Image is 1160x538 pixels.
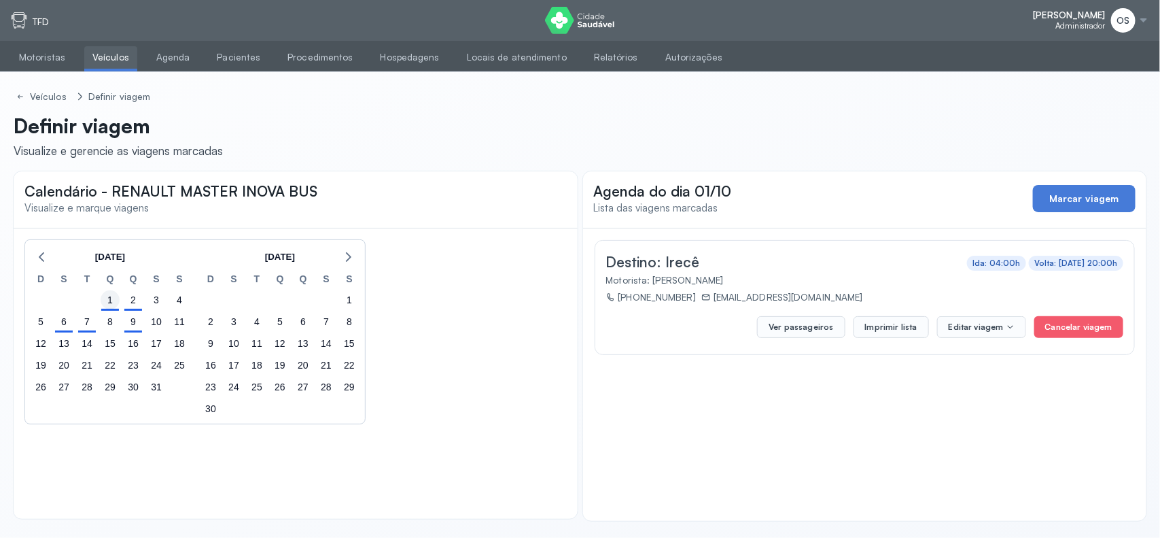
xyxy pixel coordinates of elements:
[606,291,696,303] div: [PHONE_NUMBER]
[168,271,191,289] div: S
[199,271,222,289] div: D
[101,312,120,331] div: quarta-feira, 8 de out. de 2025
[201,356,220,375] div: domingo, 16 de nov. de 2025
[147,356,166,375] div: sexta-feira, 24 de out. de 2025
[29,271,52,289] div: D
[147,334,166,353] div: sexta-feira, 17 de out. de 2025
[372,46,448,69] a: Hospedagens
[31,377,50,397] div: domingo, 26 de out. de 2025
[101,334,120,353] div: quarta-feira, 15 de out. de 2025
[260,247,300,267] button: [DATE]
[170,356,189,375] div: sábado, 25 de out. de 2025
[145,271,168,289] div: S
[937,316,1026,338] button: Editar viagem
[701,291,863,303] div: [EMAIL_ADDRESS][DOMAIN_NAME]
[972,258,1021,268] div: Ida: 04:00h
[294,377,313,397] div: quinta-feira, 27 de nov. de 2025
[99,271,122,289] div: Q
[101,377,120,397] div: quarta-feira, 29 de out. de 2025
[317,334,336,353] div: sexta-feira, 14 de nov. de 2025
[224,334,243,353] div: segunda-feira, 10 de nov. de 2025
[54,312,73,331] div: segunda-feira, 6 de out. de 2025
[14,88,72,105] a: Veículos
[148,46,198,69] a: Agenda
[147,312,166,331] div: sexta-feira, 10 de out. de 2025
[11,12,27,29] img: tfd.svg
[11,46,73,69] a: Motoristas
[294,312,313,331] div: quinta-feira, 6 de nov. de 2025
[124,312,143,331] div: quinta-feira, 9 de out. de 2025
[54,377,73,397] div: segunda-feira, 27 de out. de 2025
[247,356,266,375] div: terça-feira, 18 de nov. de 2025
[606,274,1119,286] div: Motorista: [PERSON_NAME]
[31,312,50,331] div: domingo, 5 de out. de 2025
[75,271,99,289] div: T
[245,271,268,289] div: T
[279,46,361,69] a: Procedimentos
[757,316,845,338] button: Ver passageiros
[270,377,289,397] div: quarta-feira, 26 de nov. de 2025
[224,377,243,397] div: segunda-feira, 24 de nov. de 2025
[52,271,75,289] div: S
[170,290,189,309] div: sábado, 4 de out. de 2025
[949,322,1004,333] span: Editar viagem
[201,399,220,418] div: domingo, 30 de nov. de 2025
[294,334,313,353] div: quinta-feira, 13 de nov. de 2025
[459,46,575,69] a: Locais de atendimento
[340,334,359,353] div: sábado, 15 de nov. de 2025
[1034,258,1118,268] div: Volta: [DATE] 20:00h
[340,312,359,331] div: sábado, 8 de nov. de 2025
[124,334,143,353] div: quinta-feira, 16 de out. de 2025
[31,356,50,375] div: domingo, 19 de out. de 2025
[54,334,73,353] div: segunda-feira, 13 de out. de 2025
[224,356,243,375] div: segunda-feira, 17 de nov. de 2025
[1055,21,1106,31] span: Administrador
[124,356,143,375] div: quinta-feira, 23 de out. de 2025
[84,46,137,69] a: Veículos
[122,271,145,289] div: Q
[586,46,646,69] a: Relatórios
[265,247,295,267] span: [DATE]
[1034,316,1123,338] button: Cancelar viagem
[317,377,336,397] div: sexta-feira, 28 de nov. de 2025
[170,312,189,331] div: sábado, 11 de out. de 2025
[77,356,96,375] div: terça-feira, 21 de out. de 2025
[14,114,223,138] p: Definir viagem
[222,271,245,289] div: S
[124,290,143,309] div: quinta-feira, 2 de out. de 2025
[606,253,700,271] span: Destino: Irecê
[147,377,166,397] div: sexta-feira, 31 de out. de 2025
[268,271,292,289] div: Q
[270,312,289,331] div: quarta-feira, 5 de nov. de 2025
[1034,10,1106,21] span: [PERSON_NAME]
[31,334,50,353] div: domingo, 12 de out. de 2025
[270,334,289,353] div: quarta-feira, 12 de nov. de 2025
[209,46,268,69] a: Pacientes
[170,334,189,353] div: sábado, 18 de out. de 2025
[14,144,223,158] div: Visualize e gerencie as viagens marcadas
[292,271,315,289] div: Q
[247,312,266,331] div: terça-feira, 4 de nov. de 2025
[657,46,731,69] a: Autorizações
[317,356,336,375] div: sexta-feira, 21 de nov. de 2025
[201,312,220,331] div: domingo, 2 de nov. de 2025
[545,7,615,34] img: logo do Cidade Saudável
[294,356,313,375] div: quinta-feira, 20 de nov. de 2025
[124,377,143,397] div: quinta-feira, 30 de out. de 2025
[1033,185,1136,212] button: Marcar viagem
[201,334,220,353] div: domingo, 9 de nov. de 2025
[88,91,150,103] div: Definir viagem
[1117,15,1129,27] span: OS
[315,271,338,289] div: S
[338,271,361,289] div: S
[90,247,130,267] button: [DATE]
[77,312,96,331] div: terça-feira, 7 de out. de 2025
[24,182,317,200] span: Calendário - RENAULT MASTER INOVA BUS
[317,312,336,331] div: sexta-feira, 7 de nov. de 2025
[201,377,220,397] div: domingo, 23 de nov. de 2025
[340,356,359,375] div: sábado, 22 de nov. de 2025
[224,312,243,331] div: segunda-feira, 3 de nov. de 2025
[594,182,732,200] span: Agenda do dia 01/10
[594,201,718,214] span: Lista das viagens marcadas
[101,290,120,309] div: quarta-feira, 1 de out. de 2025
